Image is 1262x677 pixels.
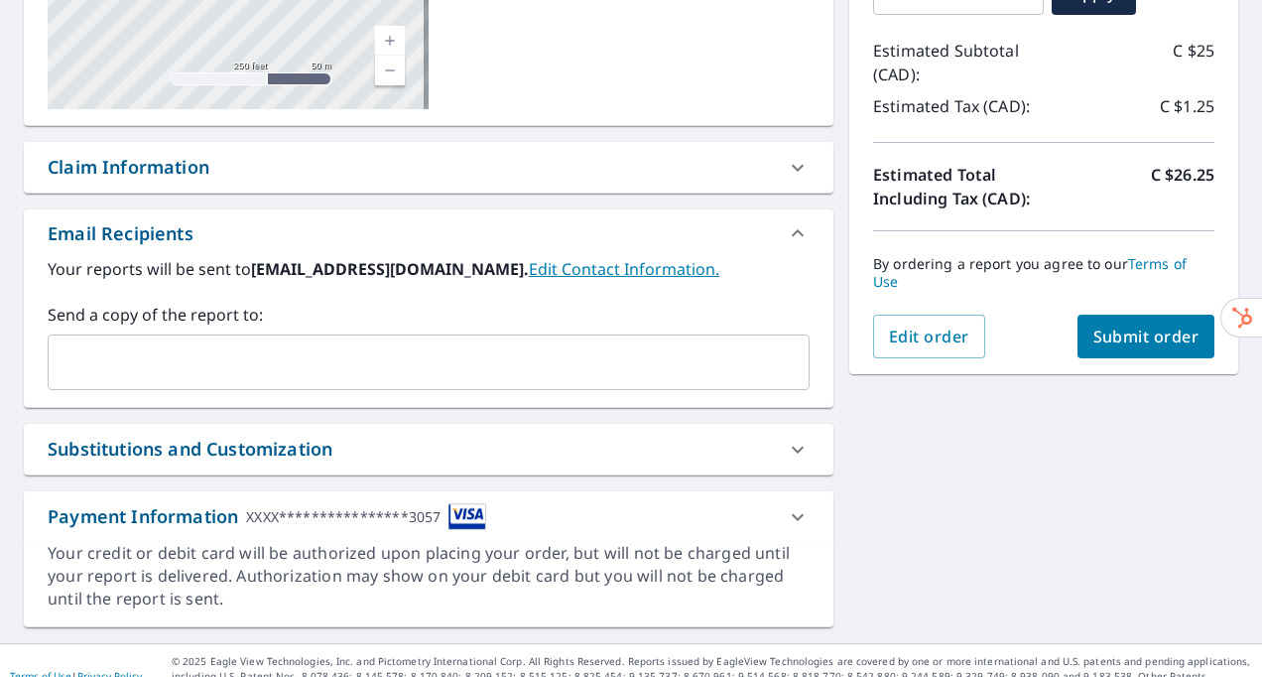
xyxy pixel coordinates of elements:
[1173,39,1214,86] p: C $25
[1093,326,1199,347] span: Submit order
[1160,94,1214,118] p: C $1.25
[448,503,486,530] img: cardImage
[873,39,1044,86] p: Estimated Subtotal (CAD):
[48,436,332,463] div: Substitutions and Customization
[24,142,833,193] div: Claim Information
[1151,163,1214,210] p: C $26.25
[48,503,486,530] div: Payment Information
[48,303,810,327] label: Send a copy of the report to:
[873,315,985,358] button: Edit order
[529,258,719,280] a: EditContactInfo
[24,209,833,257] div: Email Recipients
[48,542,810,610] div: Your credit or debit card will be authorized upon placing your order, but will not be charged unt...
[375,26,405,56] a: Current Level 17, Zoom In
[375,56,405,85] a: Current Level 17, Zoom Out
[873,254,1187,291] a: Terms of Use
[24,424,833,474] div: Substitutions and Customization
[48,154,209,181] div: Claim Information
[48,257,810,281] label: Your reports will be sent to
[251,258,529,280] b: [EMAIL_ADDRESS][DOMAIN_NAME].
[873,163,1044,210] p: Estimated Total Including Tax (CAD):
[873,255,1214,291] p: By ordering a report you agree to our
[1077,315,1215,358] button: Submit order
[873,94,1044,118] p: Estimated Tax (CAD):
[889,326,969,347] span: Edit order
[48,220,193,247] div: Email Recipients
